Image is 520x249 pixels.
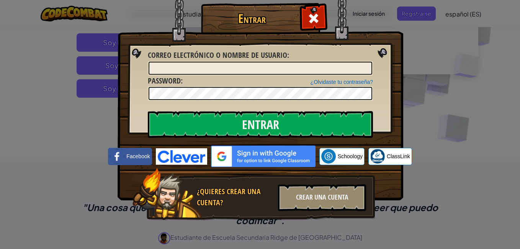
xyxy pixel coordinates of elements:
span: Password [148,75,181,86]
a: ¿Olvidaste tu contraseña? [311,79,373,85]
img: classlink-logo-small.png [370,149,385,164]
span: Correo electrónico o nombre de usuario [148,50,287,60]
h1: Entrar [203,12,301,25]
img: schoology.png [321,149,336,164]
span: Schoology [338,152,363,160]
span: Facebook [126,152,150,160]
input: Entrar [148,111,373,138]
label: : [148,50,289,61]
div: ¿Quieres crear una cuenta? [197,186,273,208]
img: clever-logo-blue.png [156,148,207,165]
img: gplus_sso_button2.svg [211,146,316,167]
span: ClassLink [387,152,410,160]
label: : [148,75,183,87]
div: Crear una cuenta [278,184,366,211]
img: facebook_small.png [110,149,124,164]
